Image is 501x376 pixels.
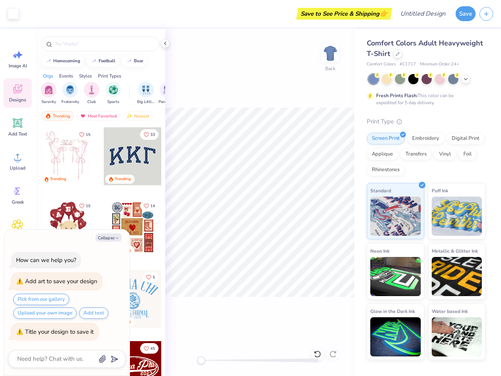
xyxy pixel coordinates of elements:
[91,59,97,63] img: trend_line.gif
[41,82,56,105] button: filter button
[105,82,121,105] div: filter for Sports
[407,133,444,145] div: Embroidery
[9,63,27,69] span: Image AI
[367,61,396,68] span: Comfort Colors
[458,148,477,160] div: Foil
[76,201,94,211] button: Like
[367,164,405,176] div: Rhinestones
[150,133,155,137] span: 33
[61,99,79,105] span: Fraternity
[434,148,456,160] div: Vinyl
[367,117,485,126] div: Print Type
[8,131,27,137] span: Add Text
[87,99,96,105] span: Club
[123,111,153,121] div: Newest
[370,197,421,236] img: Standard
[59,72,73,80] div: Events
[44,85,53,94] img: Sorority Image
[126,59,132,63] img: trend_line.gif
[432,247,478,255] span: Metallic & Glitter Ink
[370,307,415,315] span: Glow in the Dark Ink
[150,204,155,208] span: 14
[159,99,177,105] span: Parent's Weekend
[122,55,147,67] button: bear
[61,82,79,105] button: filter button
[432,317,482,356] img: Water based Ink
[456,6,476,21] button: Save
[50,176,66,182] div: Trending
[367,38,483,58] span: Comfort Colors Adult Heavyweight T-Shirt
[53,59,80,63] div: homecoming
[107,99,119,105] span: Sports
[432,197,482,236] img: Puff Ink
[370,247,389,255] span: Neon Ink
[140,343,159,354] button: Like
[400,61,416,68] span: # C1717
[159,82,177,105] button: filter button
[367,148,398,160] div: Applique
[79,72,92,80] div: Styles
[45,113,51,119] img: trending.gif
[432,257,482,296] img: Metallic & Glitter Ink
[140,129,159,140] button: Like
[41,82,56,105] div: filter for Sorority
[370,186,391,195] span: Standard
[140,201,159,211] button: Like
[76,111,121,121] div: Most Favorited
[87,85,96,94] img: Club Image
[12,199,24,205] span: Greek
[370,317,421,356] img: Glow in the Dark Ink
[96,233,122,242] button: Collapse
[159,82,177,105] div: filter for Parent's Weekend
[99,59,115,63] div: football
[45,59,52,63] img: trend_line.gif
[43,72,53,80] div: Orgs
[325,65,335,72] div: Back
[25,328,94,336] div: Title your design to save it
[126,113,133,119] img: newest.gif
[394,6,452,22] input: Untitled Design
[432,307,468,315] span: Water based Ink
[66,85,74,94] img: Fraternity Image
[432,186,448,195] span: Puff Ink
[61,82,79,105] div: filter for Fraternity
[142,272,159,282] button: Like
[84,82,99,105] button: filter button
[41,99,56,105] span: Sorority
[420,61,459,68] span: Minimum Order: 24 +
[367,133,405,145] div: Screen Print
[87,55,119,67] button: football
[376,92,418,99] strong: Fresh Prints Flash:
[98,72,121,80] div: Print Types
[447,133,485,145] div: Digital Print
[142,85,150,94] img: Big Little Reveal Image
[163,85,172,94] img: Parent's Weekend Image
[153,275,155,279] span: 5
[370,257,421,296] img: Neon Ink
[109,85,118,94] img: Sports Image
[400,148,432,160] div: Transfers
[137,82,155,105] div: filter for Big Little Reveal
[197,356,205,364] div: Accessibility label
[80,113,86,119] img: most_fav.gif
[379,9,388,18] span: 👉
[13,294,69,305] button: Pick from our gallery
[137,82,155,105] button: filter button
[86,133,90,137] span: 15
[137,99,155,105] span: Big Little Reveal
[323,45,338,61] img: Back
[150,347,155,351] span: 45
[25,277,97,285] div: Add art to save your design
[9,97,26,103] span: Designs
[298,8,390,20] div: Save to See Price & Shipping
[105,82,121,105] button: filter button
[134,59,143,63] div: bear
[16,256,76,264] div: How can we help you?
[54,40,154,48] input: Try "Alpha"
[41,111,74,121] div: Trending
[376,92,472,106] div: This color can be expedited for 5 day delivery.
[84,82,99,105] div: filter for Club
[10,165,25,171] span: Upload
[76,129,94,140] button: Like
[86,204,90,208] span: 10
